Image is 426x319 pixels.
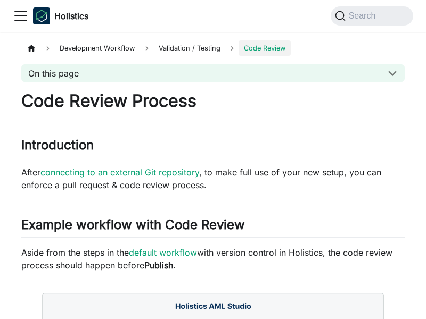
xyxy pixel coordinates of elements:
[21,40,42,56] a: Home page
[21,90,405,112] h1: Code Review Process
[54,40,140,56] span: Development Workflow
[33,7,50,24] img: Holistics
[346,11,382,21] span: Search
[21,166,405,191] p: After , to make full use of your new setup, you can enforce a pull request & code review process.
[21,217,405,237] h2: Example workflow with Code Review
[33,7,88,24] a: HolisticsHolisticsHolistics
[21,40,405,56] nav: Breadcrumbs
[21,64,405,82] button: On this page
[21,246,405,272] p: Aside from the steps in the with version control in Holistics, the code review process should hap...
[331,6,413,26] button: Search (Command+K)
[153,40,226,56] span: Validation / Testing
[239,40,291,56] span: Code Review
[144,260,173,271] strong: Publish
[40,167,199,178] a: connecting to an external Git repository
[54,10,88,22] b: Holistics
[13,8,29,24] button: Toggle navigation bar
[21,137,405,157] h2: Introduction
[129,247,197,258] a: default workflow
